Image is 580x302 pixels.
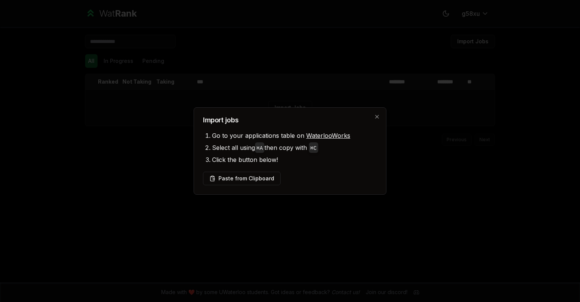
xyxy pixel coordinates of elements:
li: Click the button below! [212,154,377,166]
li: Select all using then copy with [212,142,377,154]
button: Paste from Clipboard [203,172,281,185]
a: WaterlooWorks [306,132,350,139]
code: ⌘ C [310,145,317,151]
code: ⌘ A [256,145,263,151]
h2: Import jobs [203,117,377,124]
li: Go to your applications table on [212,130,377,142]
